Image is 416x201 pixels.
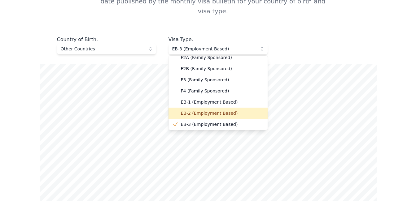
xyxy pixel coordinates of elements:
[172,46,255,52] span: EB-3 (Employment Based)
[57,36,156,43] div: Country of Birth :
[181,54,263,61] span: F2A (Family Sponsored)
[181,66,263,72] span: F2B (Family Sponsored)
[181,88,263,94] span: F4 (Family Sponsored)
[169,56,268,130] ul: EB-3 (Employment Based)
[181,77,263,83] span: F3 (Family Sponsored)
[169,43,268,54] button: EB-3 (Employment Based)
[169,36,268,43] div: Visa Type :
[57,43,156,54] button: Other Countries
[61,46,144,52] span: Other Countries
[181,110,263,116] span: EB-2 (Employment Based)
[181,99,263,105] span: EB-1 (Employment Based)
[181,121,263,127] span: EB-3 (Employment Based)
